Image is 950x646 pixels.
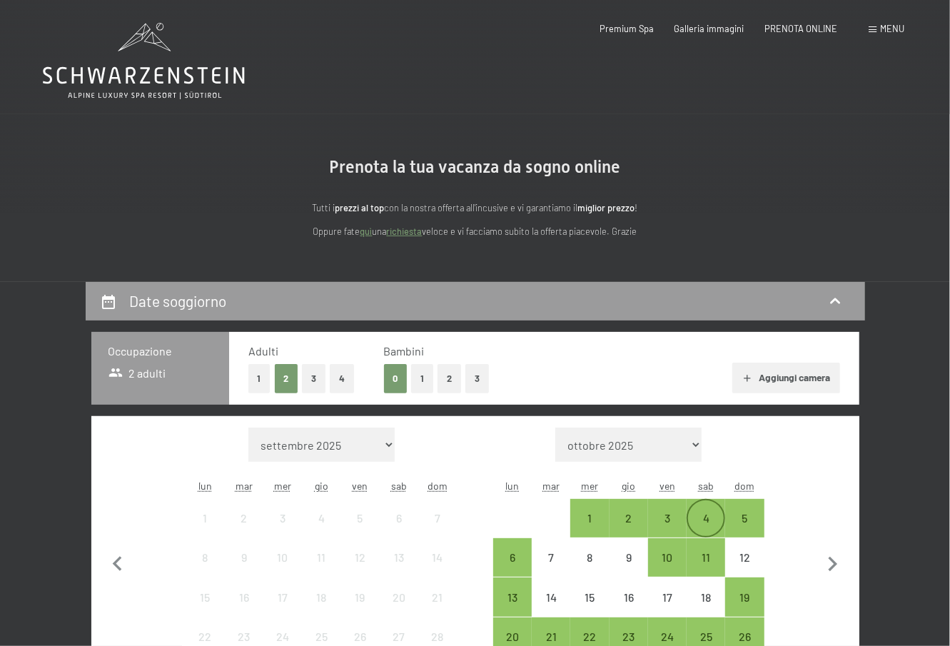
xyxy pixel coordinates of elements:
div: Sun Oct 05 2025 [725,499,764,538]
p: Tutti i con la nostra offerta all'incusive e vi garantiamo il ! [190,201,761,215]
span: 2 adulti [108,365,166,381]
abbr: domenica [735,480,755,492]
div: 18 [303,592,339,627]
abbr: martedì [542,480,560,492]
div: 19 [342,592,378,627]
div: 4 [303,513,339,548]
button: 2 [438,364,461,393]
div: arrivo/check-in possibile [687,499,725,538]
abbr: lunedì [198,480,212,492]
abbr: venerdì [352,480,368,492]
span: Menu [880,23,904,34]
div: 15 [187,592,223,627]
strong: miglior prezzo [578,202,635,213]
div: 14 [533,592,569,627]
div: arrivo/check-in possibile [687,538,725,577]
div: Tue Oct 07 2025 [532,538,570,577]
abbr: domenica [428,480,448,492]
div: arrivo/check-in non effettuabile [610,577,648,616]
div: arrivo/check-in non effettuabile [570,538,609,577]
div: arrivo/check-in non effettuabile [225,577,263,616]
span: Bambini [384,344,425,358]
div: arrivo/check-in non effettuabile [186,499,224,538]
div: Sat Oct 11 2025 [687,538,725,577]
div: arrivo/check-in non effettuabile [570,577,609,616]
div: arrivo/check-in non effettuabile [340,538,379,577]
div: 8 [572,552,607,587]
div: Sun Sep 07 2025 [418,499,457,538]
div: 16 [226,592,262,627]
div: arrivo/check-in non effettuabile [418,538,457,577]
div: arrivo/check-in non effettuabile [418,577,457,616]
div: Mon Sep 01 2025 [186,499,224,538]
div: Sat Sep 20 2025 [380,577,418,616]
div: Mon Oct 06 2025 [493,538,532,577]
div: arrivo/check-in non effettuabile [263,538,302,577]
div: arrivo/check-in non effettuabile [225,499,263,538]
div: 6 [495,552,530,587]
div: Sat Oct 04 2025 [687,499,725,538]
div: 20 [381,592,417,627]
button: 2 [275,364,298,393]
div: arrivo/check-in possibile [648,499,687,538]
div: 9 [611,552,647,587]
div: arrivo/check-in non effettuabile [340,499,379,538]
div: arrivo/check-in non effettuabile [648,577,687,616]
div: arrivo/check-in non effettuabile [418,499,457,538]
div: Mon Oct 13 2025 [493,577,532,616]
div: arrivo/check-in non effettuabile [263,577,302,616]
div: arrivo/check-in non effettuabile [532,538,570,577]
div: Tue Oct 14 2025 [532,577,570,616]
div: 3 [265,513,300,548]
a: richiesta [387,226,423,237]
div: Wed Sep 17 2025 [263,577,302,616]
span: Galleria immagini [674,23,744,34]
div: Sun Oct 19 2025 [725,577,764,616]
div: arrivo/check-in possibile [493,577,532,616]
div: 4 [688,513,724,548]
button: 4 [330,364,354,393]
div: 19 [727,592,762,627]
div: arrivo/check-in possibile [493,538,532,577]
p: Oppure fate una veloce e vi facciamo subito la offerta piacevole. Grazie [190,224,761,238]
div: 14 [420,552,455,587]
div: 13 [381,552,417,587]
abbr: giovedì [315,480,328,492]
div: 16 [611,592,647,627]
div: 1 [572,513,607,548]
div: Fri Oct 17 2025 [648,577,687,616]
abbr: lunedì [505,480,519,492]
span: PRENOTA ONLINE [764,23,837,34]
div: arrivo/check-in non effettuabile [532,577,570,616]
div: Tue Sep 02 2025 [225,499,263,538]
div: 12 [342,552,378,587]
div: Thu Oct 09 2025 [610,538,648,577]
div: 3 [650,513,685,548]
strong: prezzi al top [335,202,385,213]
div: 12 [727,552,762,587]
button: 1 [248,364,271,393]
div: arrivo/check-in non effettuabile [725,538,764,577]
div: Sat Sep 13 2025 [380,538,418,577]
abbr: martedì [236,480,253,492]
div: 11 [303,552,339,587]
div: arrivo/check-in possibile [570,499,609,538]
abbr: mercoledì [581,480,598,492]
span: Adulti [248,344,278,358]
div: Wed Sep 10 2025 [263,538,302,577]
abbr: sabato [391,480,407,492]
div: arrivo/check-in non effettuabile [302,577,340,616]
div: 6 [381,513,417,548]
div: Tue Sep 16 2025 [225,577,263,616]
div: Thu Sep 11 2025 [302,538,340,577]
div: arrivo/check-in possibile [725,577,764,616]
div: arrivo/check-in non effettuabile [380,538,418,577]
div: 5 [342,513,378,548]
span: Premium Spa [600,23,655,34]
div: 17 [650,592,685,627]
h3: Occupazione [108,343,213,359]
div: Wed Sep 03 2025 [263,499,302,538]
div: 15 [572,592,607,627]
div: Mon Sep 08 2025 [186,538,224,577]
div: Sun Oct 12 2025 [725,538,764,577]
